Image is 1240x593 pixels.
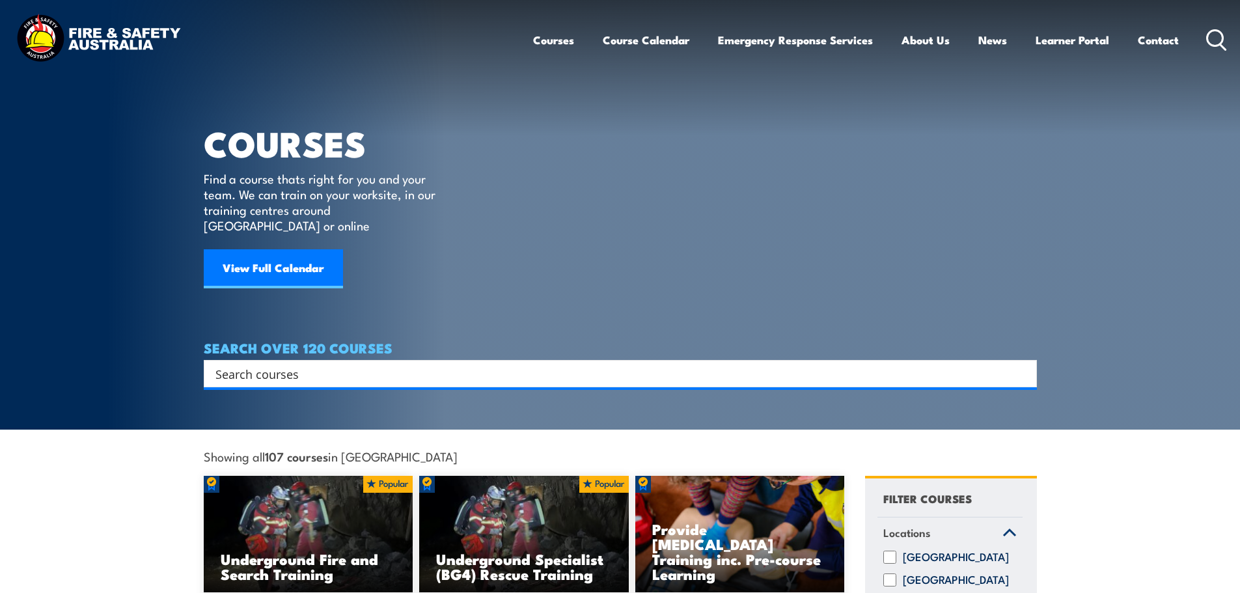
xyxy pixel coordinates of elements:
span: Showing all in [GEOGRAPHIC_DATA] [204,449,458,463]
button: Search magnifier button [1014,365,1032,383]
a: View Full Calendar [204,249,343,288]
h3: Underground Specialist (BG4) Rescue Training [436,551,612,581]
a: Provide [MEDICAL_DATA] Training inc. Pre-course Learning [635,476,845,593]
a: Locations [877,517,1023,551]
p: Find a course thats right for you and your team. We can train on your worksite, in our training c... [204,171,441,233]
a: Course Calendar [603,23,689,57]
a: Learner Portal [1036,23,1109,57]
h3: Underground Fire and Search Training [221,551,396,581]
img: Underground mine rescue [419,476,629,593]
span: Locations [883,524,931,542]
h3: Provide [MEDICAL_DATA] Training inc. Pre-course Learning [652,521,828,581]
input: Search input [215,364,1008,383]
a: Underground Specialist (BG4) Rescue Training [419,476,629,593]
a: News [978,23,1007,57]
img: Low Voltage Rescue and Provide CPR [635,476,845,593]
label: [GEOGRAPHIC_DATA] [903,573,1009,586]
h1: COURSES [204,128,454,158]
a: Contact [1138,23,1179,57]
img: Underground mine rescue [204,476,413,593]
a: Courses [533,23,574,57]
strong: 107 courses [265,447,328,465]
a: About Us [902,23,950,57]
h4: FILTER COURSES [883,490,972,507]
form: Search form [218,365,1011,383]
h4: SEARCH OVER 120 COURSES [204,340,1037,355]
a: Underground Fire and Search Training [204,476,413,593]
a: Emergency Response Services [718,23,873,57]
label: [GEOGRAPHIC_DATA] [903,551,1009,564]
